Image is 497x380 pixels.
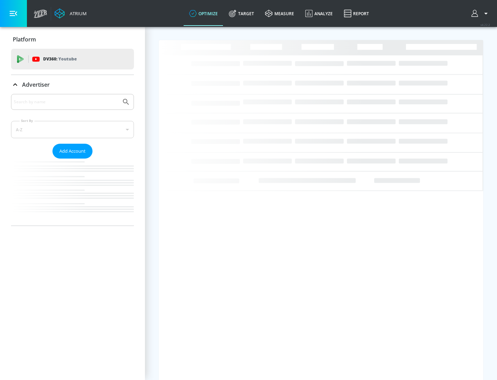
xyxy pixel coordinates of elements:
[11,159,134,226] nav: list of Advertiser
[59,147,86,155] span: Add Account
[480,23,490,27] span: v 4.22.2
[300,1,338,26] a: Analyze
[20,118,35,123] label: Sort By
[338,1,374,26] a: Report
[55,8,87,19] a: Atrium
[43,55,77,63] p: DV360:
[67,10,87,17] div: Atrium
[11,49,134,69] div: DV360: Youtube
[11,75,134,94] div: Advertiser
[11,30,134,49] div: Platform
[52,144,92,159] button: Add Account
[14,97,118,106] input: Search by name
[58,55,77,63] p: Youtube
[260,1,300,26] a: measure
[11,121,134,138] div: A-Z
[184,1,223,26] a: optimize
[22,81,50,88] p: Advertiser
[11,94,134,226] div: Advertiser
[223,1,260,26] a: Target
[13,36,36,43] p: Platform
